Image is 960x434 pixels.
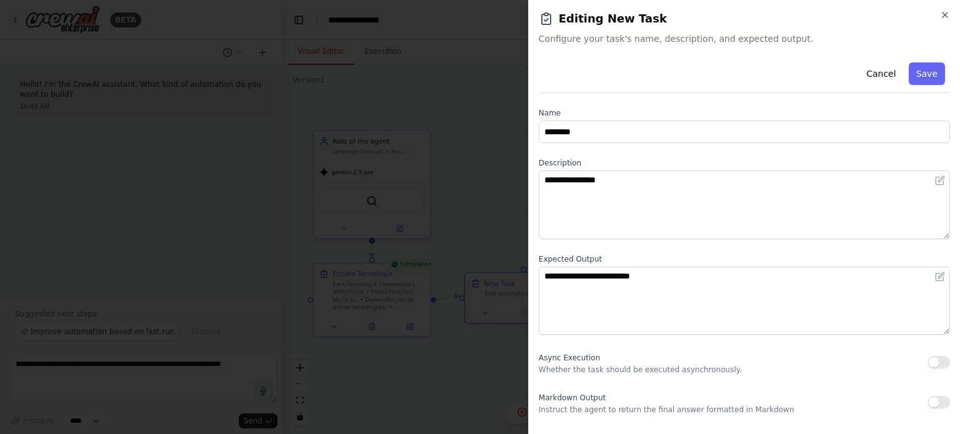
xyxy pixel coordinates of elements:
[859,62,903,85] button: Cancel
[539,393,606,402] span: Markdown Output
[932,173,947,188] button: Open in editor
[909,62,945,85] button: Save
[539,108,950,118] label: Name
[539,10,950,27] h2: Editing New Task
[539,353,600,362] span: Async Execution
[539,365,742,375] p: Whether the task should be executed asynchronously.
[539,405,794,415] p: Instruct the agent to return the final answer formatted in Markdown
[932,269,947,284] button: Open in editor
[539,254,950,264] label: Expected Output
[539,158,950,168] label: Description
[539,32,950,45] span: Configure your task's name, description, and expected output.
